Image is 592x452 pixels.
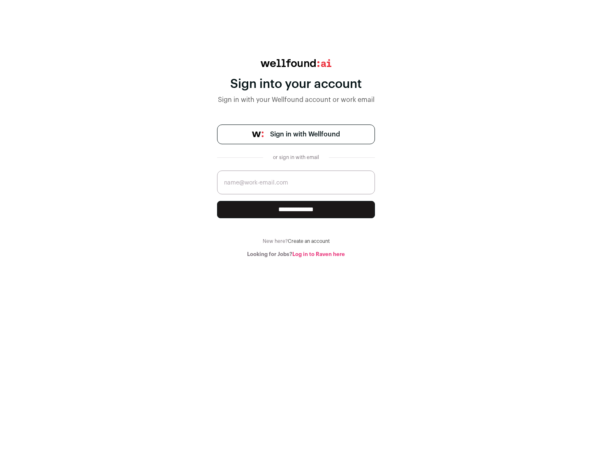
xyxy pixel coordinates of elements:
[217,95,375,105] div: Sign in with your Wellfound account or work email
[252,131,264,137] img: wellfound-symbol-flush-black-fb3c872781a75f747ccb3a119075da62bfe97bd399995f84a933054e44a575c4.png
[270,129,340,139] span: Sign in with Wellfound
[261,59,331,67] img: wellfound:ai
[217,238,375,244] div: New here?
[270,154,322,161] div: or sign in with email
[217,77,375,92] div: Sign into your account
[217,125,375,144] a: Sign in with Wellfound
[292,251,345,257] a: Log in to Raven here
[217,171,375,194] input: name@work-email.com
[217,251,375,258] div: Looking for Jobs?
[288,239,330,244] a: Create an account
